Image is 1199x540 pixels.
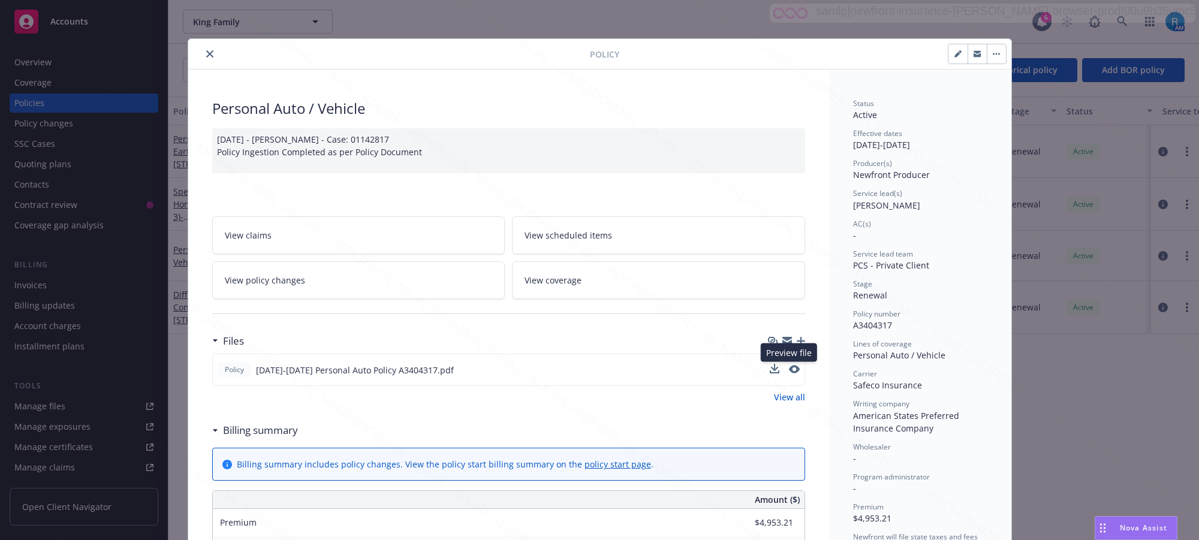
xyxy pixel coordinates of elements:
[853,169,930,180] span: Newfront Producer
[853,200,920,211] span: [PERSON_NAME]
[512,261,805,299] a: View coverage
[853,128,902,138] span: Effective dates
[853,249,913,259] span: Service lead team
[853,369,877,379] span: Carrier
[774,391,805,403] a: View all
[789,365,800,373] button: preview file
[212,333,244,349] div: Files
[853,128,987,151] div: [DATE] - [DATE]
[222,364,246,375] span: Policy
[853,502,884,512] span: Premium
[256,364,454,376] span: [DATE]-[DATE] Personal Auto Policy A3404317.pdf
[853,289,887,301] span: Renewal
[853,279,872,289] span: Stage
[853,482,856,494] span: -
[853,109,877,120] span: Active
[223,423,298,438] h3: Billing summary
[853,260,929,271] span: PCS - Private Client
[853,442,891,452] span: Wholesaler
[1095,516,1177,540] button: Nova Assist
[225,274,305,286] span: View policy changes
[585,458,651,470] a: policy start page
[770,364,779,376] button: download file
[853,219,871,229] span: AC(s)
[853,188,902,198] span: Service lead(s)
[853,309,900,319] span: Policy number
[853,158,892,168] span: Producer(s)
[853,452,856,464] span: -
[755,493,800,506] span: Amount ($)
[853,512,891,524] span: $4,953.21
[789,364,800,376] button: preview file
[1095,517,1110,539] div: Drag to move
[853,349,945,361] span: Personal Auto / Vehicle
[590,48,619,61] span: Policy
[853,230,856,241] span: -
[853,98,874,108] span: Status
[237,458,653,470] div: Billing summary includes policy changes. View the policy start billing summary on the .
[512,216,805,254] a: View scheduled items
[853,339,912,349] span: Lines of coverage
[212,261,505,299] a: View policy changes
[212,216,505,254] a: View claims
[770,364,779,373] button: download file
[212,98,805,119] div: Personal Auto / Vehicle
[1120,523,1167,533] span: Nova Assist
[212,128,805,173] div: [DATE] - [PERSON_NAME] - Case: 01142817 Policy Ingestion Completed as per Policy Document
[853,319,892,331] span: A3404317
[853,399,909,409] span: Writing company
[722,514,800,532] input: 0.00
[220,517,257,528] span: Premium
[853,472,930,482] span: Program administrator
[761,343,817,362] div: Preview file
[203,47,217,61] button: close
[212,423,298,438] div: Billing summary
[853,410,962,434] span: American States Preferred Insurance Company
[525,229,612,242] span: View scheduled items
[225,229,272,242] span: View claims
[223,333,244,349] h3: Files
[853,379,922,391] span: Safeco Insurance
[525,274,582,286] span: View coverage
